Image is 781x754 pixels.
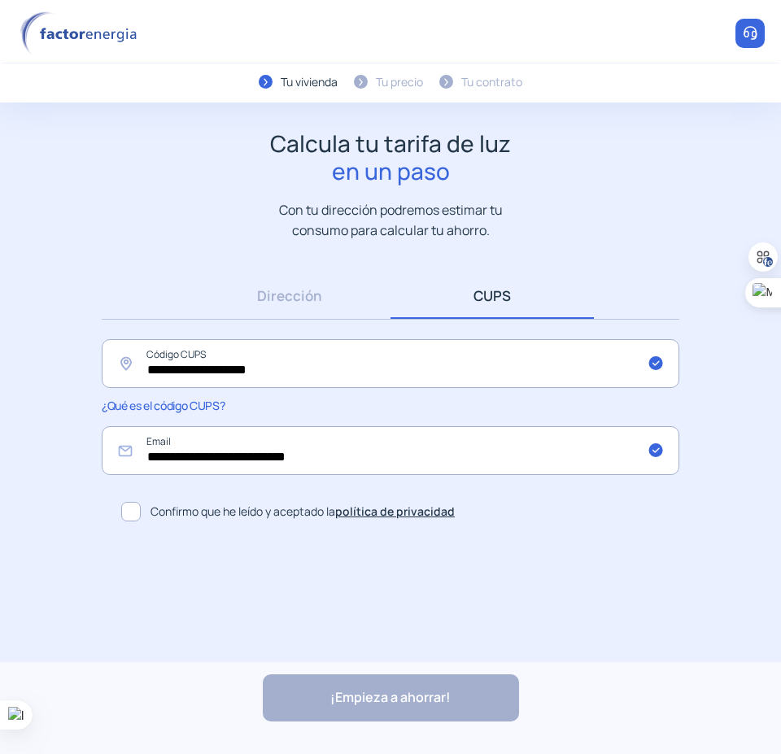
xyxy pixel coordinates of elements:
h1: Calcula tu tarifa de luz [270,130,511,185]
span: Confirmo que he leído y aceptado la [151,503,455,521]
span: en un paso [270,158,511,185]
a: política de privacidad [335,503,455,519]
div: Tu vivienda [281,73,338,91]
a: Dirección [187,272,390,319]
img: logo factor [16,11,146,56]
p: Con tu dirección podremos estimar tu consumo para calcular tu ahorro. [263,200,519,240]
a: CUPS [390,272,594,319]
span: ¿Qué es el código CUPS? [102,398,225,413]
div: Tu contrato [461,73,522,91]
img: llamar [742,25,758,41]
div: Tu precio [376,73,423,91]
